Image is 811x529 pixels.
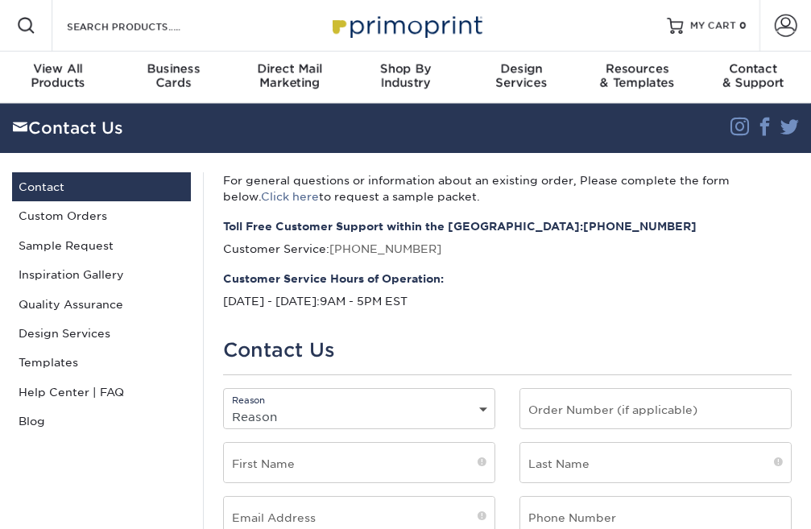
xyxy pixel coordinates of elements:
[579,52,695,103] a: Resources& Templates
[223,271,792,287] strong: Customer Service Hours of Operation:
[261,190,319,203] a: Click here
[12,319,191,348] a: Design Services
[223,295,320,308] span: [DATE] - [DATE]:
[12,231,191,260] a: Sample Request
[12,172,191,201] a: Contact
[695,61,811,90] div: & Support
[12,260,191,289] a: Inspiration Gallery
[463,61,579,76] span: Design
[12,407,191,436] a: Blog
[223,271,792,310] p: 9AM - 5PM EST
[579,61,695,90] div: & Templates
[232,61,348,90] div: Marketing
[116,61,232,90] div: Cards
[12,201,191,230] a: Custom Orders
[329,242,441,255] a: [PHONE_NUMBER]
[232,61,348,76] span: Direct Mail
[223,218,792,258] p: Customer Service:
[583,220,697,233] a: [PHONE_NUMBER]
[695,61,811,76] span: Contact
[690,19,736,33] span: MY CART
[12,348,191,377] a: Templates
[325,8,486,43] img: Primoprint
[348,61,464,76] span: Shop By
[348,52,464,103] a: Shop ByIndustry
[116,61,232,76] span: Business
[65,16,222,35] input: SEARCH PRODUCTS.....
[116,52,232,103] a: BusinessCards
[463,61,579,90] div: Services
[223,172,792,205] p: For general questions or information about an existing order, Please complete the form below. to ...
[695,52,811,103] a: Contact& Support
[223,339,792,362] h1: Contact Us
[463,52,579,103] a: DesignServices
[348,61,464,90] div: Industry
[579,61,695,76] span: Resources
[223,218,792,234] strong: Toll Free Customer Support within the [GEOGRAPHIC_DATA]:
[12,290,191,319] a: Quality Assurance
[232,52,348,103] a: Direct MailMarketing
[739,20,747,31] span: 0
[12,378,191,407] a: Help Center | FAQ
